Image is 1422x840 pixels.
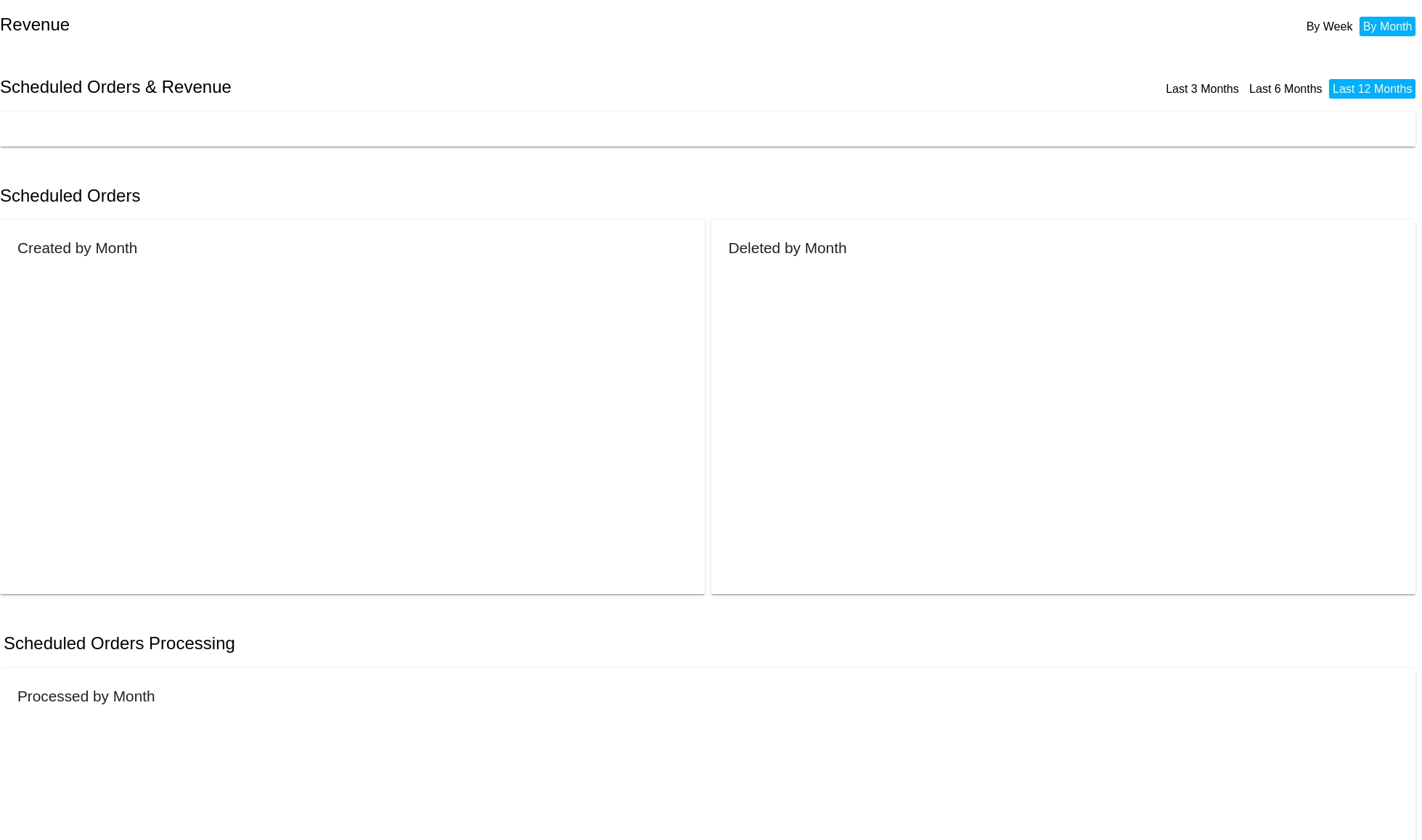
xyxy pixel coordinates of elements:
[1360,17,1416,36] li: By Month
[4,633,235,654] h2: Scheduled Orders Processing
[1303,17,1357,36] li: By Week
[17,239,137,256] h2: Created by Month
[1249,83,1323,95] a: Last 6 Months
[17,688,155,704] h2: Processed by Month
[729,239,847,256] h2: Deleted by Month
[1333,83,1412,95] a: Last 12 Months
[1166,83,1239,95] a: Last 3 Months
